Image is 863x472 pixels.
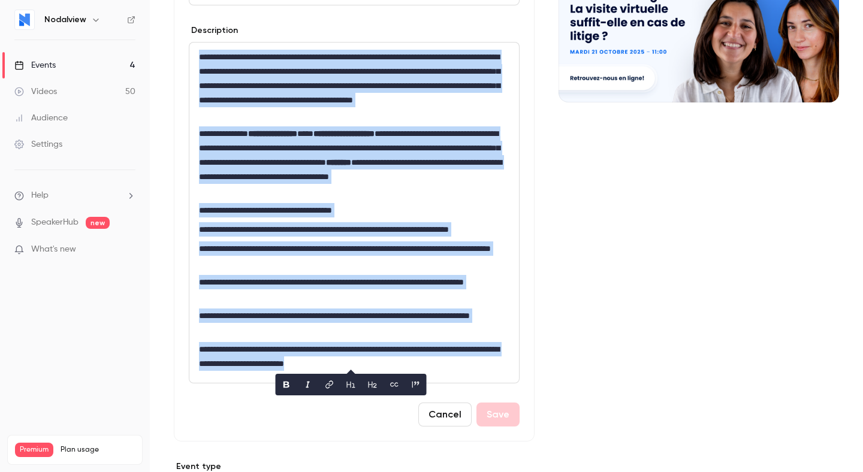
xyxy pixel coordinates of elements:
button: italic [298,375,318,394]
button: link [320,375,339,394]
li: help-dropdown-opener [14,189,135,202]
section: description [189,42,520,383]
div: editor [189,43,519,383]
div: Videos [14,86,57,98]
span: Help [31,189,49,202]
a: SpeakerHub [31,216,79,229]
h6: Nodalview [44,14,86,26]
button: Cancel [418,403,472,426]
span: new [86,217,110,229]
label: Description [189,25,238,37]
span: Premium [15,443,53,457]
div: Audience [14,112,68,124]
div: Settings [14,138,62,150]
div: Events [14,59,56,71]
img: Nodalview [15,10,34,29]
button: blockquote [406,375,426,394]
button: bold [277,375,296,394]
span: Plan usage [61,445,135,455]
span: What's new [31,243,76,256]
